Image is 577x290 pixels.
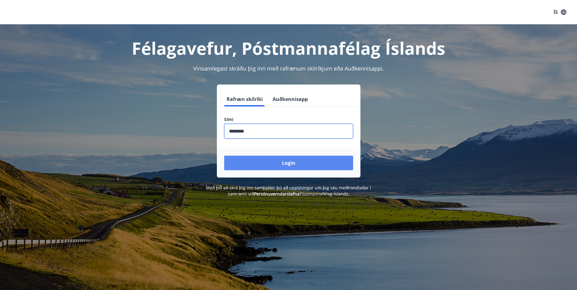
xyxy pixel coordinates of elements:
[206,185,371,197] span: Með því að skrá þig inn samþykkir þú að upplýsingar um þig séu meðhöndlaðar í samræmi við Póstman...
[193,65,384,72] span: Vinsamlegast skráðu þig inn með rafrænum skilríkjum eða Auðkennisappi.
[254,191,300,197] a: Persónuverndarstefna
[224,156,353,170] button: Login
[270,92,310,106] button: Auðkennisapp
[224,116,353,123] label: Sími
[550,7,570,18] button: ÍS
[224,92,265,106] button: Rafræn skilríki
[77,36,500,60] h1: Félagavefur, Póstmannafélag Íslands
